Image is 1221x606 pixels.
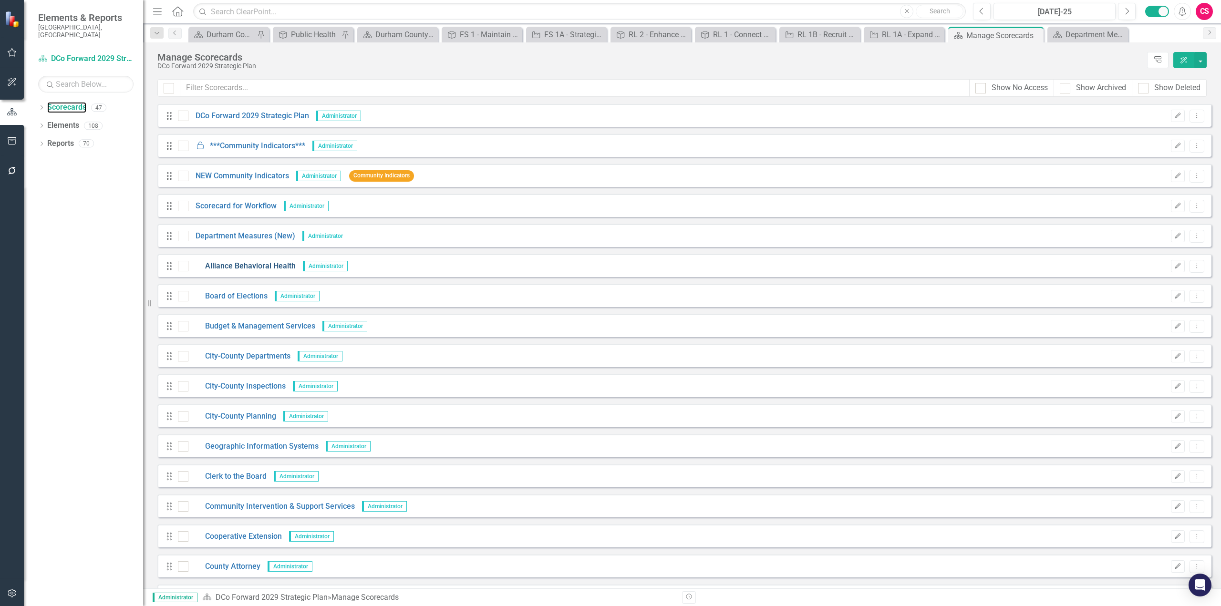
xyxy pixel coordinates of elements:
a: RL 1A - Expand workforce development programming to connect more residents in [GEOGRAPHIC_DATA] t... [866,29,942,41]
div: Durham County's ClearPoint Site - Performance Management [375,29,435,41]
a: Alliance Behavioral Health [188,261,296,272]
a: Durham County's ClearPoint Site - Performance Management [360,29,435,41]
span: Administrator [316,111,361,121]
a: Cooperative Extension [188,531,282,542]
button: [DATE]-25 [993,3,1116,20]
span: Administrator [326,441,371,452]
div: Open Intercom Messenger [1189,574,1211,596]
a: RL 1B - Recruit companies that share Durham County’s strategic priorities and offer new jobs that... [782,29,858,41]
a: Budget & Management Services [188,321,315,332]
span: Administrator [289,531,334,542]
div: Manage Scorecards [966,30,1041,41]
span: Administrator [296,171,341,181]
span: Administrator [284,201,329,211]
span: Administrator [298,351,342,361]
small: [GEOGRAPHIC_DATA], [GEOGRAPHIC_DATA] [38,23,134,39]
div: DCo Forward 2029 Strategic Plan [157,62,1142,70]
div: Show No Access [992,82,1048,93]
span: Administrator [293,381,338,391]
a: FS 1A - Strategically align funding and investments with County priorities to improve organizatio... [528,29,604,41]
a: NEW Community Indicators [188,171,289,182]
span: Elements & Reports [38,12,134,23]
a: Community Intervention & Support Services [188,501,355,512]
img: ClearPoint Strategy [5,10,21,27]
a: DCo Forward 2029 Strategic Plan [216,593,328,602]
span: Administrator [283,411,328,421]
div: 47 [91,103,106,112]
div: RL 1 - Connect Durham residents to good jobs and economic opportunities [713,29,773,41]
a: Department Measures (New) [188,231,295,242]
span: Administrator [153,593,197,602]
a: RL 2 - Enhance access to different types of transportation in the region [613,29,689,41]
span: Administrator [274,471,319,482]
div: Public Health [291,29,339,41]
div: 108 [84,122,103,130]
a: County Attorney [188,561,260,572]
a: City-County Departments [188,351,290,362]
span: Administrator [322,321,367,331]
a: Department Measure Report [1050,29,1126,41]
span: Administrator [303,261,348,271]
div: RL 2 - Enhance access to different types of transportation in the region [629,29,689,41]
a: FS 1 - Maintain a strong financial status with a variety of revenue sources [444,29,520,41]
div: RL 1A - Expand workforce development programming to connect more residents in [GEOGRAPHIC_DATA] t... [882,29,942,41]
div: » Manage Scorecards [202,592,675,603]
span: Search [930,7,950,15]
div: FS 1A - Strategically align funding and investments with County priorities to improve organizatio... [544,29,604,41]
span: Administrator [362,501,407,512]
span: Administrator [268,561,312,572]
div: [DATE]-25 [997,6,1112,18]
button: Search [916,5,963,18]
a: City-County Inspections [188,381,286,392]
a: Board of Elections [188,291,268,302]
a: City-County Planning [188,411,276,422]
div: Department Measure Report [1066,29,1126,41]
a: Scorecards [47,102,86,113]
input: Filter Scorecards... [180,79,970,97]
div: FS 1 - Maintain a strong financial status with a variety of revenue sources [460,29,520,41]
span: Community Indicators [349,170,414,181]
input: Search ClearPoint... [193,3,966,20]
a: Geographic Information Systems [188,441,319,452]
div: Manage Scorecards [157,52,1142,62]
div: Show Archived [1076,82,1126,93]
a: Scorecard for Workflow [188,201,277,212]
a: RL 1 - Connect Durham residents to good jobs and economic opportunities [697,29,773,41]
button: CS [1196,3,1213,20]
a: Reports [47,138,74,149]
span: Administrator [275,291,320,301]
span: Administrator [302,231,347,241]
div: Show Deleted [1154,82,1200,93]
a: DCo Forward 2029 Strategic Plan [38,53,134,64]
a: Durham County's ClearPoint Site - Performance Management [191,29,255,41]
a: DCo Forward 2029 Strategic Plan [188,111,309,122]
input: Search Below... [38,76,134,92]
a: Clerk to the Board [188,471,267,482]
div: 70 [79,140,94,148]
a: Elements [47,120,79,131]
a: Public Health [275,29,339,41]
span: Administrator [312,141,357,151]
div: Durham County's ClearPoint Site - Performance Management [207,29,255,41]
div: RL 1B - Recruit companies that share Durham County’s strategic priorities and offer new jobs that... [797,29,858,41]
